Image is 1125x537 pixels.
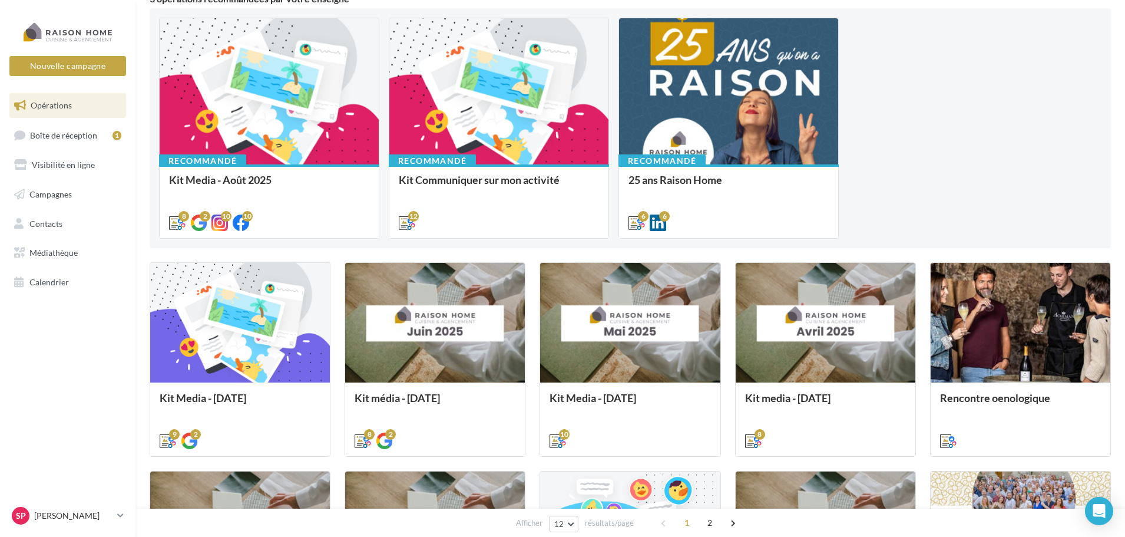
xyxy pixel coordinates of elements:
div: 2 [385,429,396,440]
p: [PERSON_NAME] [34,510,113,522]
span: 1 [677,513,696,532]
span: 12 [554,519,564,529]
button: Nouvelle campagne [9,56,126,76]
div: 8 [178,211,189,222]
span: Afficher [516,518,542,529]
a: Contacts [7,212,128,236]
div: 8 [755,429,765,440]
span: Kit Communiquer sur mon activité [399,173,560,186]
div: 6 [659,211,670,222]
div: Recommandé [159,154,246,167]
span: Médiathèque [29,248,78,258]
div: 6 [638,211,648,222]
div: 8 [364,429,375,440]
span: Kit Media - [DATE] [160,391,246,404]
div: Recommandé [618,154,706,167]
div: 1 [113,131,121,140]
div: 10 [242,211,253,222]
span: Rencontre oenologique [940,391,1050,404]
span: Contacts [29,218,62,228]
span: Opérations [31,100,72,110]
a: Boîte de réception1 [7,123,128,148]
div: 2 [200,211,210,222]
span: Kit média - [DATE] [355,391,440,404]
a: Visibilité en ligne [7,153,128,177]
a: Calendrier [7,270,128,295]
span: Kit Media - Août 2025 [169,173,272,186]
div: 12 [408,211,419,222]
span: Campagnes [29,189,72,199]
div: 9 [169,429,180,440]
span: Kit Media - [DATE] [550,391,636,404]
span: Calendrier [29,277,69,287]
span: 25 ans Raison Home [628,173,722,186]
div: 2 [190,429,201,440]
a: Campagnes [7,182,128,207]
span: Kit media - [DATE] [745,391,830,404]
button: 12 [549,516,579,532]
span: Visibilité en ligne [32,160,95,170]
a: Sp [PERSON_NAME] [9,505,126,527]
span: 2 [700,513,719,532]
span: Sp [16,510,26,522]
div: Recommandé [389,154,476,167]
a: Médiathèque [7,241,128,265]
span: Boîte de réception [30,130,97,140]
a: Opérations [7,93,128,118]
div: 10 [221,211,231,222]
span: résultats/page [585,518,634,529]
div: Open Intercom Messenger [1085,497,1113,525]
div: 10 [559,429,570,440]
